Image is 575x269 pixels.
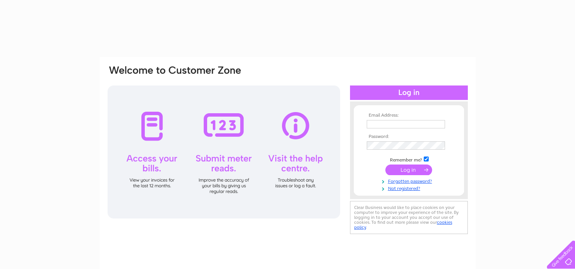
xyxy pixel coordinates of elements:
[367,177,453,184] a: Forgotten password?
[365,134,453,139] th: Password:
[350,201,468,234] div: Clear Business would like to place cookies on your computer to improve your experience of the sit...
[385,165,432,175] input: Submit
[367,184,453,191] a: Not registered?
[354,220,452,230] a: cookies policy
[365,113,453,118] th: Email Address:
[365,155,453,163] td: Remember me?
